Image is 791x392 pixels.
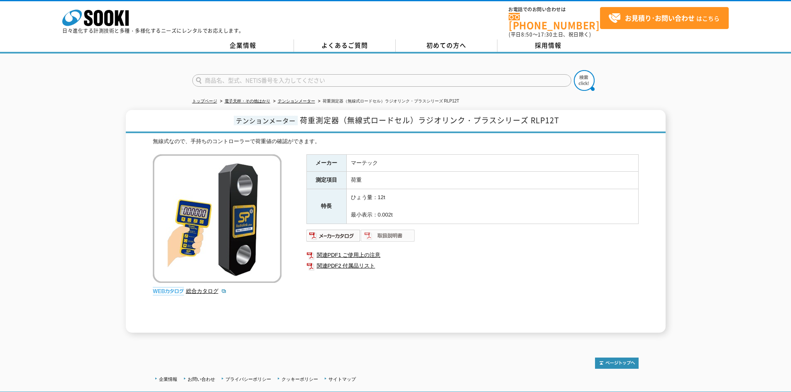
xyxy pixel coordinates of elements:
[346,172,638,189] td: 荷重
[192,99,217,103] a: トップページ
[62,28,244,33] p: 日々進化する計測技術と多種・多様化するニーズにレンタルでお応えします。
[278,99,315,103] a: テンションメーター
[574,70,595,91] img: btn_search.png
[509,7,600,12] span: お電話でのお問い合わせは
[282,377,318,382] a: クッキーポリシー
[306,189,346,224] th: 特長
[361,229,415,242] img: 取扱説明書
[361,234,415,241] a: 取扱説明書
[153,137,639,146] div: 無線式なので、手持ちのコントローラーで荷重値の確認ができます。
[294,39,396,52] a: よくあるご質問
[608,12,720,24] span: はこちら
[595,358,639,369] img: トップページへ
[521,31,533,38] span: 8:50
[306,154,346,172] th: メーカー
[306,234,361,241] a: メーカーカタログ
[306,261,639,271] a: 関連PDF2 付属品リスト
[426,41,466,50] span: 初めての方へ
[153,154,282,283] img: 荷重測定器（無線式ロードセル）ラジオリンク・プラスシリーズ RLP12T
[186,288,227,294] a: 総合カタログ
[396,39,497,52] a: 初めての方へ
[509,31,591,38] span: (平日 ～ 土日、祝日除く)
[234,116,298,125] span: テンションメーター
[316,97,459,106] li: 荷重測定器（無線式ロードセル）ラジオリンク・プラスシリーズ RLP12T
[159,377,177,382] a: 企業情報
[600,7,729,29] a: お見積り･お問い合わせはこちら
[225,377,271,382] a: プライバシーポリシー
[153,287,184,295] img: webカタログ
[346,189,638,224] td: ひょう量：12t 最小表示：0.002t
[306,172,346,189] th: 測定項目
[306,250,639,261] a: 関連PDF1 ご使用上の注意
[625,13,695,23] strong: お見積り･お問い合わせ
[328,377,356,382] a: サイトマップ
[188,377,215,382] a: お問い合わせ
[509,13,600,30] a: [PHONE_NUMBER]
[538,31,553,38] span: 17:30
[497,39,599,52] a: 採用情報
[192,39,294,52] a: 企業情報
[346,154,638,172] td: マーテック
[306,229,361,242] img: メーカーカタログ
[300,114,559,126] span: 荷重測定器（無線式ロードセル）ラジオリンク・プラスシリーズ RLP12T
[225,99,270,103] a: 電子天秤・その他はかり
[192,74,571,87] input: 商品名、型式、NETIS番号を入力してください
